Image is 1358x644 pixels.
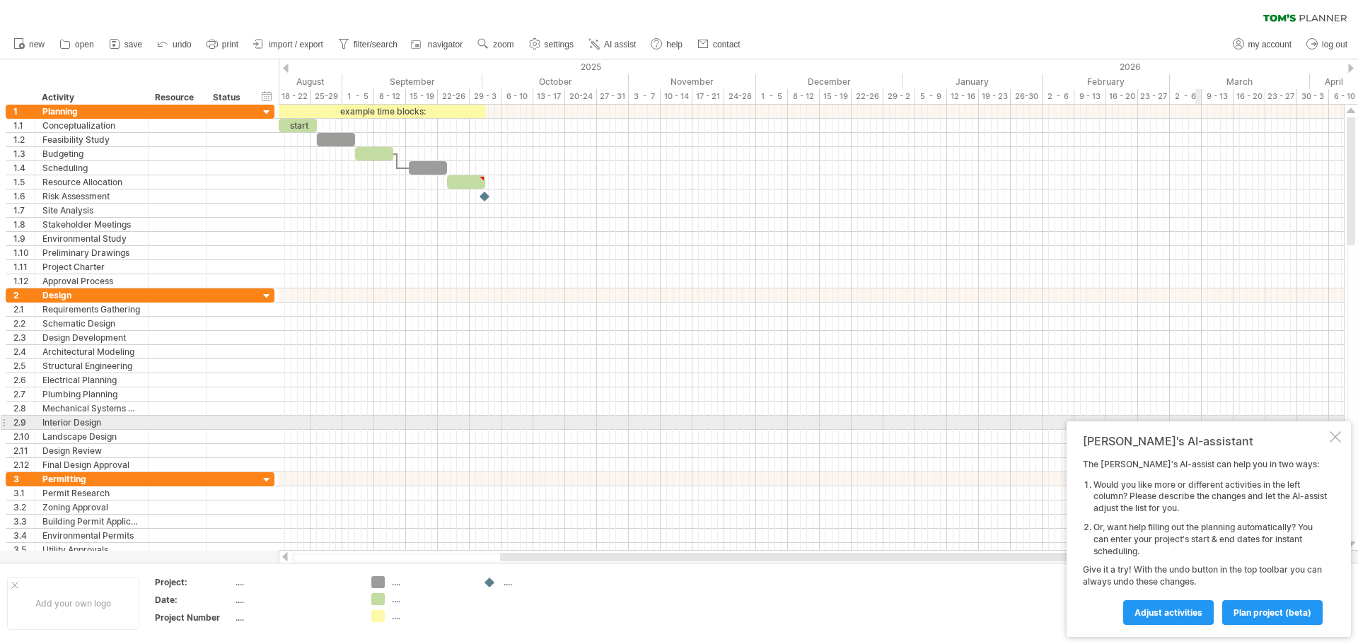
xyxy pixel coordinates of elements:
[406,89,438,104] div: 15 - 19
[1265,89,1297,104] div: 23 - 27
[42,274,141,288] div: Approval Process
[438,89,470,104] div: 22-26
[756,74,903,89] div: December 2025
[42,175,141,189] div: Resource Allocation
[155,594,233,606] div: Date:
[788,89,820,104] div: 8 - 12
[661,89,692,104] div: 10 - 14
[903,74,1043,89] div: January 2026
[279,105,486,118] div: example time blocks:
[155,90,198,105] div: Resource
[1322,40,1347,49] span: log out
[1234,89,1265,104] div: 16 - 20
[13,486,35,500] div: 3.1
[13,232,35,245] div: 1.9
[42,543,141,556] div: Utility Approvals
[13,373,35,387] div: 2.6
[1093,479,1327,515] li: Would you like more or different activities in the left column? Please describe the changes and l...
[42,161,141,175] div: Scheduling
[42,303,141,316] div: Requirements Gathering
[7,577,139,630] div: Add your own logo
[1303,35,1352,54] a: log out
[13,246,35,259] div: 1.10
[13,288,35,302] div: 2
[42,430,141,443] div: Landscape Design
[13,274,35,288] div: 1.12
[13,472,35,486] div: 3
[29,40,45,49] span: new
[42,288,141,302] div: Design
[42,218,141,231] div: Stakeholder Meetings
[13,515,35,528] div: 3.3
[42,232,141,245] div: Environmental Study
[213,90,244,105] div: Status
[947,89,979,104] div: 12 - 16
[629,74,756,89] div: November 2025
[724,89,756,104] div: 24-28
[42,133,141,146] div: Feasibility Study
[42,331,141,344] div: Design Development
[13,317,35,330] div: 2.2
[279,89,311,104] div: 18 - 22
[852,89,883,104] div: 22-26
[13,204,35,217] div: 1.7
[42,246,141,259] div: Preliminary Drawings
[56,35,98,54] a: open
[629,89,661,104] div: 3 - 7
[585,35,640,54] a: AI assist
[1093,522,1327,557] li: Or, want help filling out the planning automatically? You can enter your project's start & end da...
[13,543,35,556] div: 3.5
[42,515,141,528] div: Building Permit Application
[1074,89,1106,104] div: 9 - 13
[13,218,35,231] div: 1.8
[42,486,141,500] div: Permit Research
[1083,434,1327,448] div: [PERSON_NAME]'s AI-assistant
[1234,607,1311,618] span: plan project (beta)
[13,161,35,175] div: 1.4
[565,89,597,104] div: 20-24
[1043,74,1170,89] div: February 2026
[42,472,141,486] div: Permitting
[42,317,141,330] div: Schematic Design
[42,105,141,118] div: Planning
[1106,89,1138,104] div: 16 - 20
[124,40,142,49] span: save
[13,189,35,203] div: 1.6
[374,89,406,104] div: 8 - 12
[13,303,35,316] div: 2.1
[13,416,35,429] div: 2.9
[354,40,397,49] span: filter/search
[13,147,35,160] div: 1.3
[42,345,141,358] div: Architectural Modeling
[42,147,141,160] div: Budgeting
[10,35,49,54] a: new
[1134,607,1202,618] span: Adjust activities
[666,40,683,49] span: help
[13,402,35,415] div: 2.8
[222,40,238,49] span: print
[597,89,629,104] div: 27 - 31
[42,359,141,373] div: Structural Engineering
[533,89,565,104] div: 13 - 17
[820,89,852,104] div: 15 - 19
[342,74,482,89] div: September 2025
[392,610,469,622] div: ....
[1170,74,1310,89] div: March 2026
[504,576,581,588] div: ....
[42,204,141,217] div: Site Analysis
[75,40,94,49] span: open
[335,35,402,54] a: filter/search
[42,373,141,387] div: Electrical Planning
[493,40,513,49] span: zoom
[342,89,374,104] div: 1 - 5
[42,260,141,274] div: Project Charter
[1222,600,1323,625] a: plan project (beta)
[545,40,574,49] span: settings
[42,402,141,415] div: Mechanical Systems Design
[13,119,35,132] div: 1.1
[13,105,35,118] div: 1
[979,89,1011,104] div: 19 - 23
[1170,89,1202,104] div: 2 - 6
[236,576,354,588] div: ....
[1138,89,1170,104] div: 23 - 27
